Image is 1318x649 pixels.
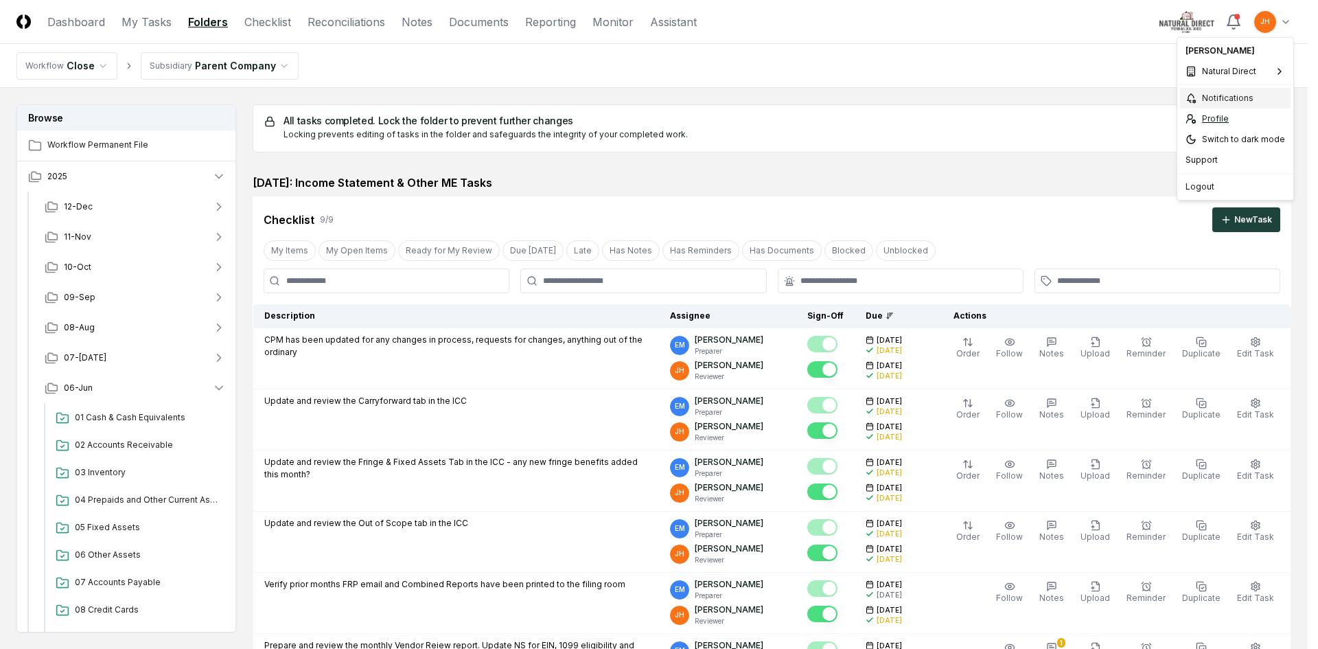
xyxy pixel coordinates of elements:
a: Profile [1180,109,1291,129]
span: Natural Direct [1202,65,1256,78]
a: Notifications [1180,88,1291,109]
div: Logout [1180,177,1291,197]
div: Support [1180,150,1291,170]
div: Switch to dark mode [1180,129,1291,150]
div: [PERSON_NAME] [1180,41,1291,61]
